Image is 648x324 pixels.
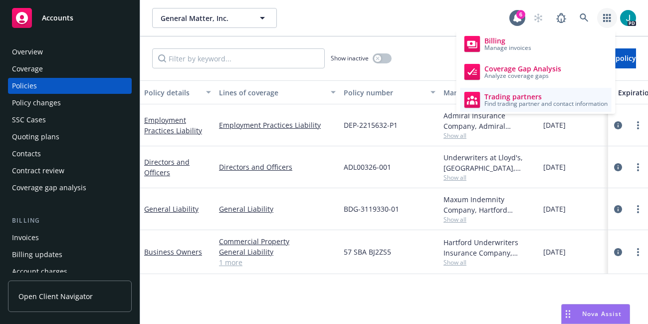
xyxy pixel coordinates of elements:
[460,60,612,84] a: Coverage Gap Analysis
[144,247,202,257] a: Business Owners
[8,230,132,246] a: Invoices
[42,14,73,22] span: Accounts
[561,304,630,324] button: Nova Assist
[439,80,539,104] button: Market details
[344,162,391,172] span: ADL00326-001
[144,87,200,98] div: Policy details
[344,120,398,130] span: DEP-2215632-P1
[12,112,46,128] div: SSC Cases
[12,247,62,263] div: Billing updates
[632,161,644,173] a: more
[543,120,566,130] span: [DATE]
[12,230,39,246] div: Invoices
[551,8,571,28] a: Report a Bug
[12,44,43,60] div: Overview
[12,61,43,77] div: Coverage
[144,115,202,135] a: Employment Practices Liability
[161,13,247,23] span: General Matter, Inc.
[443,194,535,215] div: Maxum Indemnity Company, Hartford Insurance Group, Amwins
[8,61,132,77] a: Coverage
[443,131,535,140] span: Show all
[344,204,399,214] span: BDG-3119330-01
[8,95,132,111] a: Policy changes
[484,93,608,101] span: Trading partners
[331,54,369,62] span: Show inactive
[632,203,644,215] a: more
[612,161,624,173] a: circleInformation
[219,257,336,268] a: 1 more
[528,8,548,28] a: Start snowing
[8,180,132,196] a: Coverage gap analysis
[152,8,277,28] button: General Matter, Inc.
[12,163,64,179] div: Contract review
[12,180,86,196] div: Coverage gap analysis
[8,247,132,263] a: Billing updates
[632,246,644,258] a: more
[632,119,644,131] a: more
[612,246,624,258] a: circleInformation
[8,78,132,94] a: Policies
[543,247,566,257] span: [DATE]
[443,110,535,131] div: Admiral Insurance Company, Admiral Insurance Group ([PERSON_NAME] Corporation)
[12,146,41,162] div: Contacts
[443,215,535,224] span: Show all
[8,163,132,179] a: Contract review
[219,204,336,214] a: General Liability
[219,247,336,257] a: General Liability
[484,37,531,45] span: Billing
[612,119,624,131] a: circleInformation
[219,87,325,98] div: Lines of coverage
[543,204,566,214] span: [DATE]
[443,152,535,173] div: Underwriters at Lloyd's, [GEOGRAPHIC_DATA], [PERSON_NAME] of [GEOGRAPHIC_DATA], AllDigital Specia...
[597,8,617,28] a: Switch app
[484,65,561,73] span: Coverage Gap Analysis
[460,32,612,56] a: Billing
[344,87,425,98] div: Policy number
[8,44,132,60] a: Overview
[12,264,67,280] div: Account charges
[8,4,132,32] a: Accounts
[219,236,336,247] a: Commercial Property
[8,146,132,162] a: Contacts
[8,264,132,280] a: Account charges
[340,80,439,104] button: Policy number
[484,73,561,79] span: Analyze coverage gaps
[219,162,336,172] a: Directors and Officers
[484,101,608,107] span: Find trading partner and contact information
[144,204,199,214] a: General Liability
[443,87,524,98] div: Market details
[443,173,535,182] span: Show all
[219,120,336,130] a: Employment Practices Liability
[140,80,215,104] button: Policy details
[443,237,535,258] div: Hartford Underwriters Insurance Company, Hartford Insurance Group
[144,157,190,177] a: Directors and Officers
[8,129,132,145] a: Quoting plans
[12,95,61,111] div: Policy changes
[516,10,525,19] div: 6
[344,247,391,257] span: 57 SBA BJ2ZS5
[8,216,132,226] div: Billing
[574,8,594,28] a: Search
[18,291,93,302] span: Open Client Navigator
[12,129,59,145] div: Quoting plans
[215,80,340,104] button: Lines of coverage
[443,258,535,267] span: Show all
[582,310,622,318] span: Nova Assist
[484,45,531,51] span: Manage invoices
[8,112,132,128] a: SSC Cases
[612,203,624,215] a: circleInformation
[620,10,636,26] img: photo
[543,162,566,172] span: [DATE]
[12,78,37,94] div: Policies
[562,305,574,324] div: Drag to move
[460,88,612,112] a: Trading partners
[152,48,325,68] input: Filter by keyword...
